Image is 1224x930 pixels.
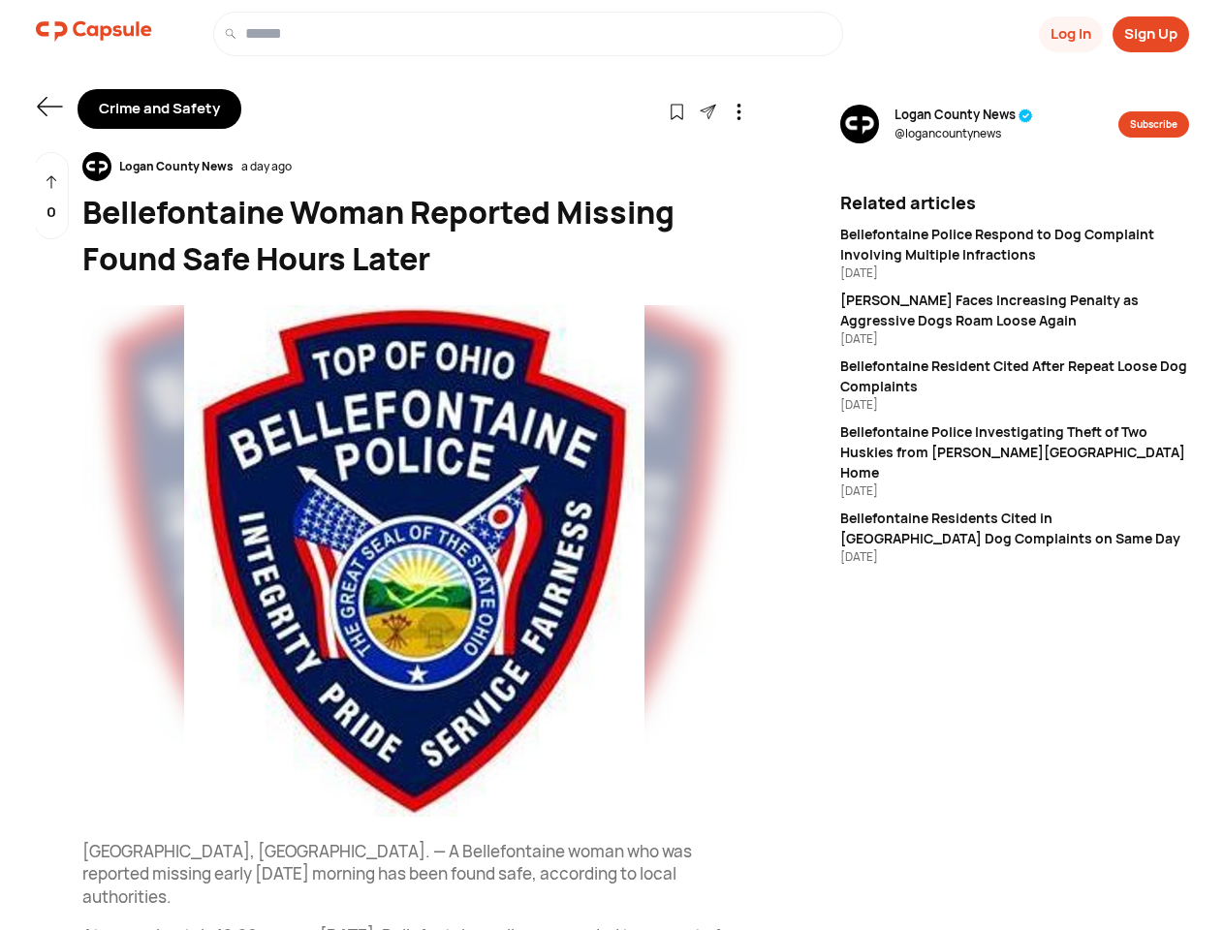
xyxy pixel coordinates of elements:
a: logo [36,12,152,56]
span: @ logancountynews [894,125,1033,142]
div: a day ago [241,158,292,175]
div: Crime and Safety [78,89,241,129]
img: resizeImage [82,152,111,181]
div: [DATE] [840,548,1189,566]
div: [DATE] [840,264,1189,282]
div: Logan County News [111,158,241,175]
div: Bellefontaine Police Respond to Dog Complaint Involving Multiple Infractions [840,224,1189,264]
div: [DATE] [840,396,1189,414]
div: Bellefontaine Residents Cited in [GEOGRAPHIC_DATA] Dog Complaints on Same Day [840,508,1189,548]
div: Bellefontaine Resident Cited After Repeat Loose Dog Complaints [840,356,1189,396]
button: Sign Up [1113,16,1189,52]
button: Subscribe [1118,111,1189,138]
img: logo [36,12,152,50]
div: Bellefontaine Woman Reported Missing Found Safe Hours Later [82,189,747,282]
p: [GEOGRAPHIC_DATA], [GEOGRAPHIC_DATA]. — A Bellefontaine woman who was reported missing early [DAT... [82,840,747,909]
img: resizeImage [840,105,879,143]
div: Bellefontaine Police Investigating Theft of Two Huskies from [PERSON_NAME][GEOGRAPHIC_DATA] Home [840,421,1189,482]
p: 0 [47,201,56,224]
button: Log In [1039,16,1103,52]
span: Logan County News [894,106,1033,125]
img: resizeImage [82,305,747,817]
div: [DATE] [840,330,1189,348]
img: tick [1019,108,1033,123]
div: [PERSON_NAME] Faces Increasing Penalty as Aggressive Dogs Roam Loose Again [840,290,1189,330]
div: [DATE] [840,482,1189,500]
div: Related articles [840,190,1189,216]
